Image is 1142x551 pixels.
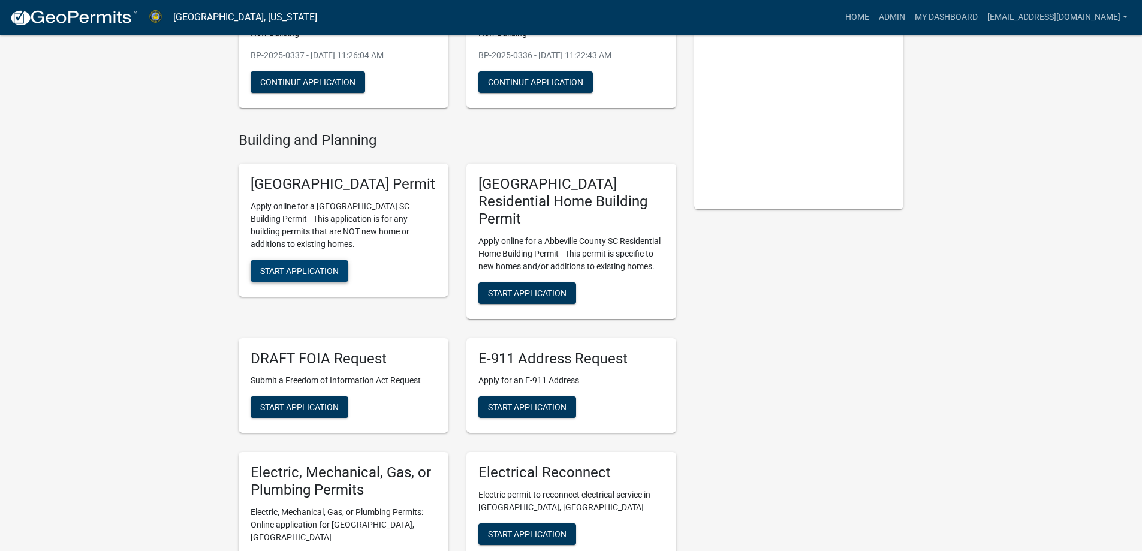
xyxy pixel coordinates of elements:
p: BP-2025-0337 - [DATE] 11:26:04 AM [251,49,436,62]
p: Apply for an E-911 Address [478,374,664,387]
h5: E-911 Address Request [478,350,664,368]
span: Start Application [488,288,567,297]
p: Apply online for a Abbeville County SC Residential Home Building Permit - This permit is specific... [478,235,664,273]
button: Start Application [251,396,348,418]
button: Continue Application [251,71,365,93]
h5: [GEOGRAPHIC_DATA] Residential Home Building Permit [478,176,664,227]
span: Start Application [488,402,567,412]
p: BP-2025-0336 - [DATE] 11:22:43 AM [478,49,664,62]
button: Start Application [478,396,576,418]
a: Admin [874,6,910,29]
h5: Electrical Reconnect [478,464,664,481]
p: Electric, Mechanical, Gas, or Plumbing Permits: Online application for [GEOGRAPHIC_DATA], [GEOGRA... [251,506,436,544]
a: My Dashboard [910,6,983,29]
span: Start Application [260,402,339,412]
button: Continue Application [478,71,593,93]
h4: Building and Planning [239,132,676,149]
span: Start Application [260,266,339,276]
button: Start Application [478,523,576,545]
img: Abbeville County, South Carolina [147,9,164,25]
button: Start Application [478,282,576,304]
a: [EMAIL_ADDRESS][DOMAIN_NAME] [983,6,1132,29]
p: Apply online for a [GEOGRAPHIC_DATA] SC Building Permit - This application is for any building pe... [251,200,436,251]
h5: Electric, Mechanical, Gas, or Plumbing Permits [251,464,436,499]
h5: DRAFT FOIA Request [251,350,436,368]
span: Start Application [488,529,567,539]
a: Home [840,6,874,29]
a: [GEOGRAPHIC_DATA], [US_STATE] [173,7,317,28]
p: Submit a Freedom of Information Act Request [251,374,436,387]
p: Electric permit to reconnect electrical service in [GEOGRAPHIC_DATA], [GEOGRAPHIC_DATA] [478,489,664,514]
h5: [GEOGRAPHIC_DATA] Permit [251,176,436,193]
button: Start Application [251,260,348,282]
